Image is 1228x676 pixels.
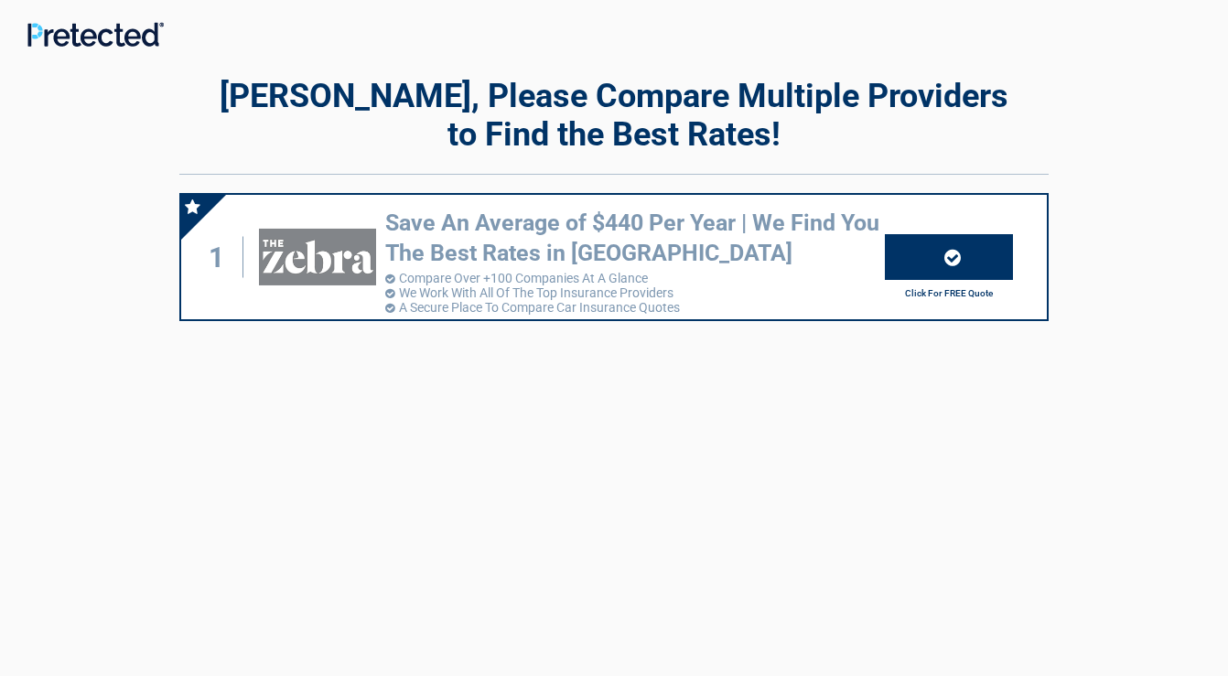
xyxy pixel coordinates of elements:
img: thezebra's logo [259,229,376,285]
h3: Save An Average of $440 Per Year | We Find You The Best Rates in [GEOGRAPHIC_DATA] [385,209,885,268]
h2: [PERSON_NAME], Please Compare Multiple Providers to Find the Best Rates! [179,77,1049,154]
li: A Secure Place To Compare Car Insurance Quotes [385,300,885,315]
img: Main Logo [27,22,164,47]
h2: Click For FREE Quote [885,288,1013,298]
li: Compare Over +100 Companies At A Glance [385,271,885,285]
div: 1 [199,237,243,278]
li: We Work With All Of The Top Insurance Providers [385,285,885,300]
